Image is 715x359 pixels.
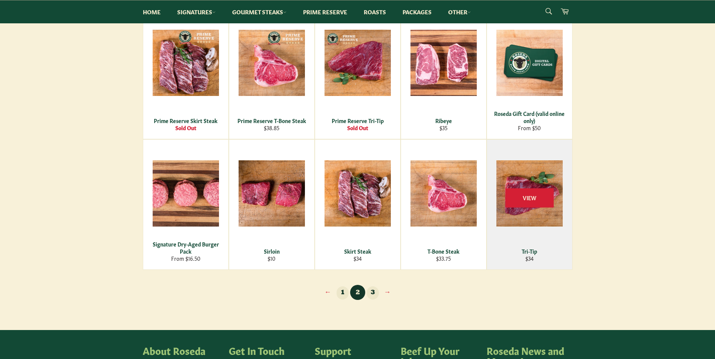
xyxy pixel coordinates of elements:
a: Roasts [356,0,393,23]
a: Prime Reserve Tri-Tip Prime Reserve Tri-Tip Sold Out [315,9,401,139]
h4: Get In Touch [229,345,307,356]
a: Ribeye Ribeye $35 [401,9,487,139]
a: 1 [337,286,349,300]
div: Prime Reserve T-Bone Steak [234,117,309,124]
img: Ribeye [410,30,477,96]
div: Sirloin [234,248,309,255]
div: Tri-Tip [491,248,567,255]
a: T-Bone Steak T-Bone Steak $33.75 [401,139,487,270]
img: Sirloin [239,160,305,227]
h4: About Roseda [143,345,221,356]
a: Tri-Tip Tri-Tip $34 View [487,139,573,270]
a: Signature Dry-Aged Burger Pack Signature Dry-Aged Burger Pack From $16.50 [143,139,229,270]
a: ← [321,286,335,300]
img: Prime Reserve T-Bone Steak [239,30,305,96]
a: Signatures [170,0,223,23]
div: From $16.50 [148,255,224,262]
div: Skirt Steak [320,248,395,255]
a: Roseda Gift Card (valid online only) Roseda Gift Card (valid online only) From $50 [487,9,573,139]
img: Prime Reserve Tri-Tip [325,30,391,96]
div: Sold Out [320,124,395,131]
div: $35 [406,124,481,131]
span: 2 [350,285,365,300]
div: $34 [320,255,395,262]
a: Prime Reserve [295,0,355,23]
img: Prime Reserve Skirt Steak [153,30,219,96]
div: $10 [234,255,309,262]
div: Prime Reserve Tri-Tip [320,117,395,124]
a: Prime Reserve T-Bone Steak Prime Reserve T-Bone Steak $38.85 [229,9,315,139]
div: Prime Reserve Skirt Steak [148,117,224,124]
img: Skirt Steak [325,160,391,227]
span: View [505,188,554,207]
div: $38.85 [234,124,309,131]
div: Signature Dry-Aged Burger Pack [148,240,224,255]
img: Signature Dry-Aged Burger Pack [153,160,219,227]
div: Ribeye [406,117,481,124]
div: T-Bone Steak [406,248,481,255]
a: 3 [367,286,379,300]
a: Other [441,0,478,23]
a: Gourmet Steaks [225,0,294,23]
a: Skirt Steak Skirt Steak $34 [315,139,401,270]
div: From $50 [491,124,567,131]
a: Home [135,0,168,23]
h4: Support [315,345,393,356]
a: Sirloin Sirloin $10 [229,139,315,270]
a: Packages [395,0,439,23]
img: T-Bone Steak [410,160,477,227]
a: → [380,286,395,300]
div: Roseda Gift Card (valid online only) [491,110,567,125]
div: $33.75 [406,255,481,262]
div: Sold Out [148,124,224,131]
a: Prime Reserve Skirt Steak Prime Reserve Skirt Steak Sold Out [143,9,229,139]
img: Roseda Gift Card (valid online only) [496,30,563,96]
